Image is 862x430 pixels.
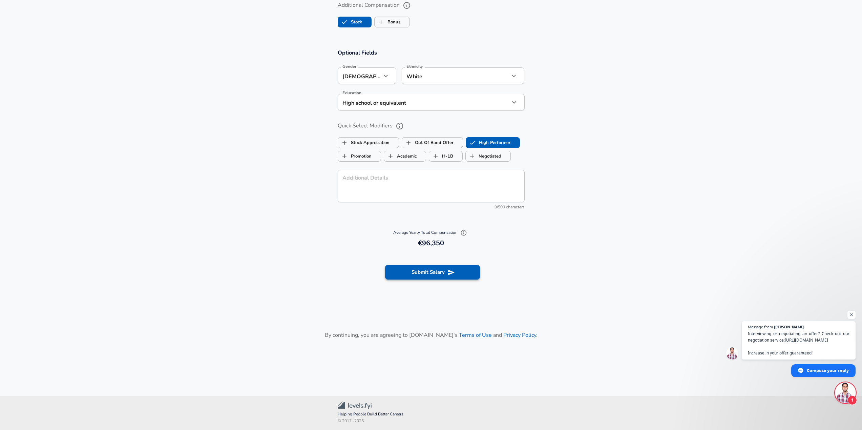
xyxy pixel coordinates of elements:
[429,151,463,162] button: H-1BH-1B
[384,150,417,163] label: Academic
[406,64,423,68] label: Ethnicity
[338,136,351,149] span: Stock Appreciation
[429,150,442,163] span: H-1B
[394,120,405,132] button: help
[393,230,469,235] span: Average Yearly Total Compensation
[338,16,351,28] span: Stock
[338,120,525,132] label: Quick Select Modifiers
[374,17,410,27] button: BonusBonus
[402,67,500,84] div: White
[847,395,857,405] span: 1
[807,365,849,376] span: Compose your reply
[503,331,536,339] a: Privacy Policy
[384,151,426,162] button: AcademicAcademic
[338,67,381,84] div: [DEMOGRAPHIC_DATA]
[338,411,525,418] span: Helping People Build Better Careers
[459,331,492,339] a: Terms of Use
[338,151,381,162] button: PromotionPromotion
[375,16,387,28] span: Bonus
[342,91,361,95] label: Education
[338,150,351,163] span: Promotion
[402,136,415,149] span: Out Of Band Offer
[466,136,479,149] span: High Performer
[338,16,362,28] label: Stock
[748,325,773,329] span: Message from
[466,150,501,163] label: Negotiated
[338,204,525,211] div: 0/500 characters
[466,137,520,148] button: High PerformerHigh Performer
[466,150,479,163] span: Negotiated
[338,136,390,149] label: Stock Appreciation
[385,265,480,279] button: Submit Salary
[459,228,469,238] button: Explain Total Compensation
[466,136,510,149] label: High Performer
[402,137,463,148] button: Out Of Band OfferOut Of Band Offer
[774,325,804,329] span: [PERSON_NAME]
[402,136,454,149] label: Out Of Band Offer
[340,238,522,249] h6: €96,350
[342,64,356,68] label: Gender
[429,150,453,163] label: H-1B
[338,137,399,148] button: Stock AppreciationStock Appreciation
[384,150,397,163] span: Academic
[375,16,400,28] label: Bonus
[338,49,525,57] h3: Optional Fields
[338,418,525,425] span: © 2017 - 2025
[748,330,849,356] span: Interviewing or negotiating an offer? Check out our negotiation service: Increase in your offer g...
[338,17,372,27] button: StockStock
[835,383,856,403] div: Open chat
[338,402,372,409] img: Levels.fyi Community
[465,151,511,162] button: NegotiatedNegotiated
[338,150,372,163] label: Promotion
[338,94,500,110] div: High school or equivalent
